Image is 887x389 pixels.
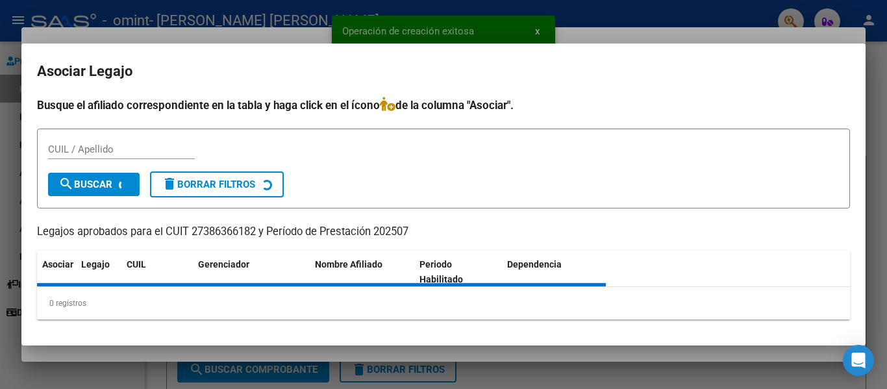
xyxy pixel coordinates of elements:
datatable-header-cell: Legajo [76,251,121,294]
h4: Busque el afiliado correspondiente en la tabla y haga click en el ícono de la columna "Asociar". [37,97,850,114]
button: Buscar [48,173,140,196]
div: 0 registros [37,287,850,320]
mat-icon: search [58,176,74,192]
span: Periodo Habilitado [419,259,463,284]
datatable-header-cell: Periodo Habilitado [414,251,502,294]
span: Borrar Filtros [162,179,255,190]
datatable-header-cell: Nombre Afiliado [310,251,414,294]
span: Buscar [58,179,112,190]
span: Dependencia [507,259,562,270]
datatable-header-cell: Gerenciador [193,251,310,294]
datatable-header-cell: CUIL [121,251,193,294]
span: Legajo [81,259,110,270]
span: CUIL [127,259,146,270]
span: Asociar [42,259,73,270]
h2: Asociar Legajo [37,59,850,84]
div: Open Intercom Messenger [843,345,874,376]
datatable-header-cell: Asociar [37,251,76,294]
mat-icon: delete [162,176,177,192]
p: Legajos aprobados para el CUIT 27386366182 y Período de Prestación 202507 [37,224,850,240]
datatable-header-cell: Dependencia [502,251,606,294]
span: Gerenciador [198,259,249,270]
span: Nombre Afiliado [315,259,382,270]
button: Borrar Filtros [150,171,284,197]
